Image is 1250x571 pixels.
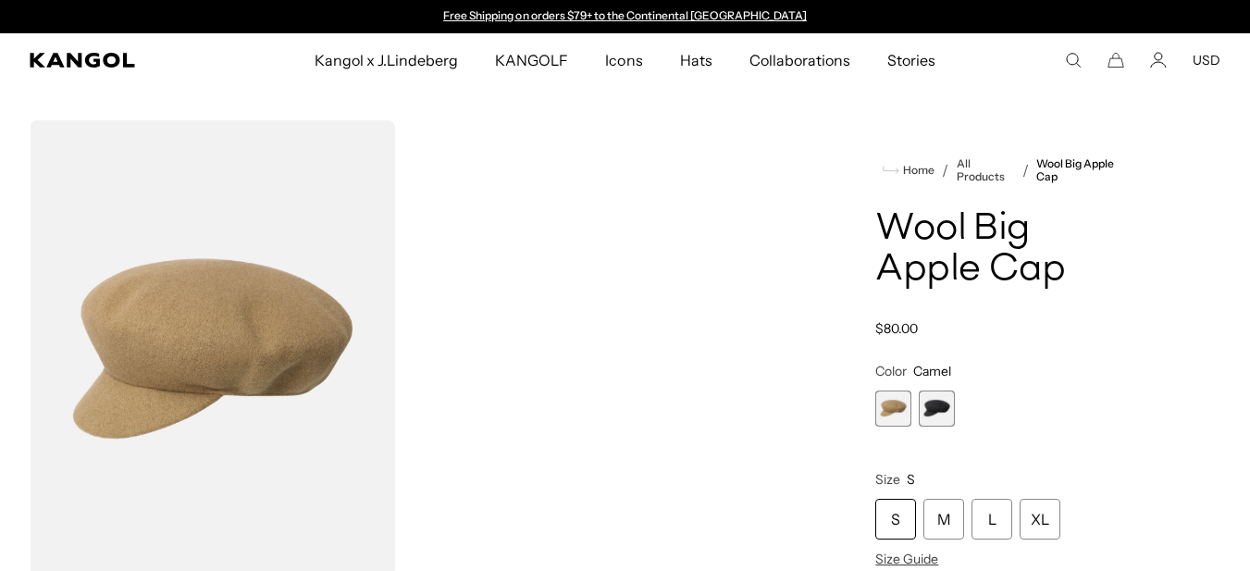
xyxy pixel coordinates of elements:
[875,499,916,540] div: S
[1108,52,1124,68] button: Cart
[875,209,1128,291] h1: Wool Big Apple Cap
[1193,52,1220,68] button: USD
[30,53,207,68] a: Kangol
[1015,159,1029,181] li: /
[875,391,911,427] div: 1 of 2
[869,33,954,87] a: Stories
[476,33,587,87] a: KANGOLF
[923,499,964,540] div: M
[913,363,951,379] span: Camel
[1036,157,1128,183] a: Wool Big Apple Cap
[907,471,915,488] span: S
[749,33,850,87] span: Collaborations
[887,33,935,87] span: Stories
[315,33,459,87] span: Kangol x J.Lindeberg
[934,159,948,181] li: /
[883,162,934,179] a: Home
[605,33,642,87] span: Icons
[495,33,568,87] span: KANGOLF
[972,499,1012,540] div: L
[875,471,900,488] span: Size
[919,391,955,427] div: 2 of 2
[919,391,955,427] label: Black
[899,164,934,177] span: Home
[435,9,816,24] div: Announcement
[435,9,816,24] slideshow-component: Announcement bar
[587,33,661,87] a: Icons
[435,9,816,24] div: 1 of 2
[296,33,477,87] a: Kangol x J.Lindeberg
[957,157,1015,183] a: All Products
[875,320,918,337] span: $80.00
[731,33,869,87] a: Collaborations
[1150,52,1167,68] a: Account
[1020,499,1060,540] div: XL
[1065,52,1082,68] summary: Search here
[875,391,911,427] label: Camel
[680,33,712,87] span: Hats
[662,33,731,87] a: Hats
[875,551,938,567] span: Size Guide
[875,363,907,379] span: Color
[875,157,1128,183] nav: breadcrumbs
[443,8,807,22] a: Free Shipping on orders $79+ to the Continental [GEOGRAPHIC_DATA]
